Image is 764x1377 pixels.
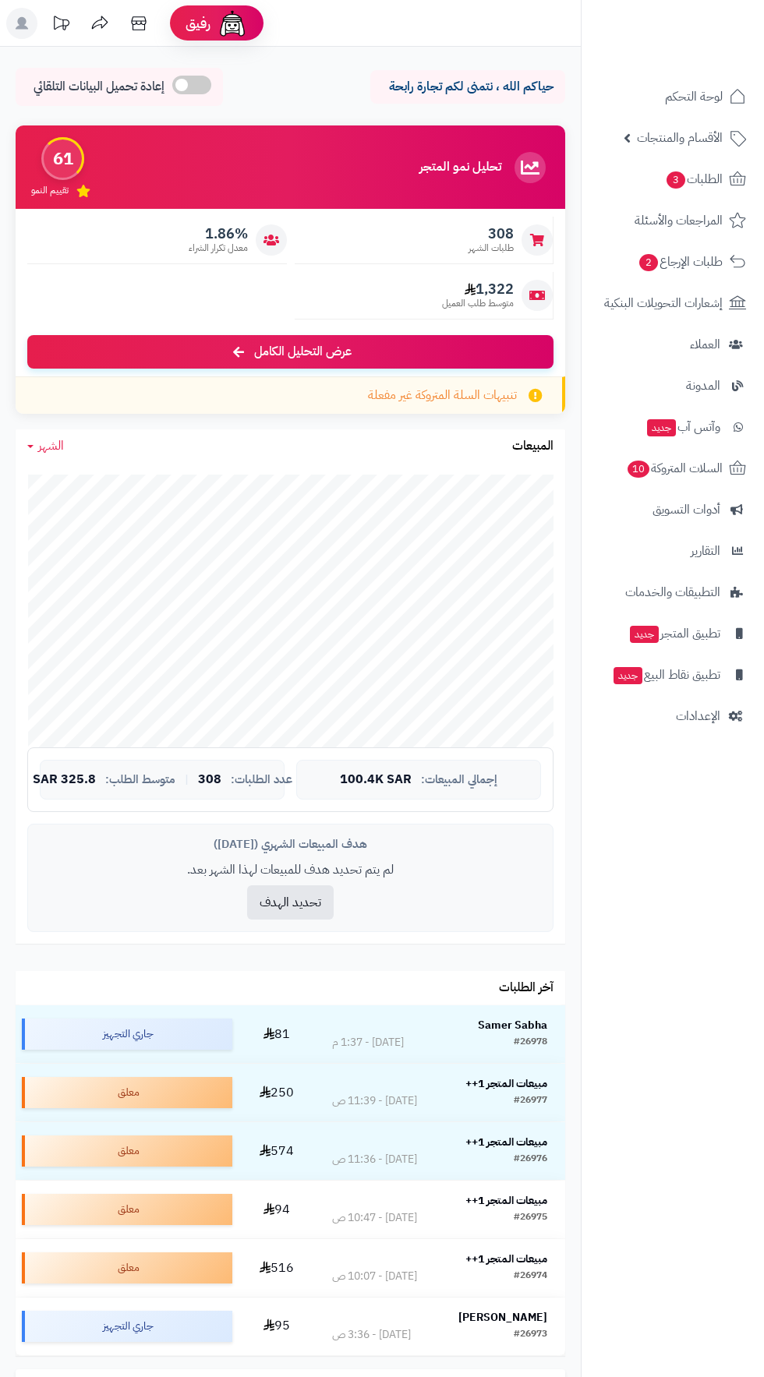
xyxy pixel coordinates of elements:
[332,1269,417,1284] div: [DATE] - 10:07 ص
[514,1152,547,1167] div: #26976
[614,667,642,684] span: جديد
[185,774,189,786] span: |
[198,773,221,787] span: 308
[628,623,720,644] span: تطبيق المتجر
[653,499,720,521] span: أدوات التسويق
[368,387,517,404] span: تنبيهات السلة المتروكة غير مفعلة
[627,460,650,478] span: 10
[591,202,755,239] a: المراجعات والأسئلة
[247,885,334,920] button: تحديد الهدف
[239,1064,314,1121] td: 250
[591,326,755,363] a: العملاء
[499,981,554,995] h3: آخر الطلبات
[239,1005,314,1063] td: 81
[33,773,96,787] span: 325.8 SAR
[469,225,514,242] span: 308
[591,532,755,570] a: التقارير
[254,343,352,361] span: عرض التحليل الكامل
[512,440,554,454] h3: المبيعات
[591,656,755,694] a: تطبيق نقاط البيعجديد
[658,25,749,58] img: logo-2.png
[591,615,755,652] a: تطبيق المتجرجديد
[186,14,210,33] span: رفيق
[666,171,686,189] span: 3
[40,836,541,853] div: هدف المبيعات الشهري ([DATE])
[105,773,175,786] span: متوسط الطلب:
[514,1269,547,1284] div: #26974
[665,86,723,108] span: لوحة التحكم
[591,78,755,115] a: لوحة التحكم
[514,1327,547,1343] div: #26973
[465,1192,547,1209] strong: مبيعات المتجر 1++
[22,1077,232,1108] div: معلق
[40,861,541,879] p: لم يتم تحديد هدف للمبيعات لهذا الشهر بعد.
[332,1327,411,1343] div: [DATE] - 3:36 ص
[591,243,755,281] a: طلبات الإرجاع2
[332,1210,417,1226] div: [DATE] - 10:47 ص
[630,626,659,643] span: جديد
[421,773,497,786] span: إجمالي المبيعات:
[591,697,755,735] a: الإعدادات
[189,225,248,242] span: 1.86%
[231,773,292,786] span: عدد الطلبات:
[332,1035,404,1050] div: [DATE] - 1:37 م
[239,1298,314,1355] td: 95
[625,581,720,603] span: التطبيقات والخدمات
[22,1252,232,1283] div: معلق
[676,705,720,727] span: الإعدادات
[442,281,514,298] span: 1,322
[41,8,80,43] a: تحديثات المنصة
[514,1035,547,1050] div: #26978
[665,168,723,190] span: الطلبات
[637,127,723,149] span: الأقسام والمنتجات
[189,242,248,255] span: معدل تكرار الشراء
[239,1181,314,1238] td: 94
[646,416,720,438] span: وآتس آب
[514,1210,547,1226] div: #26975
[469,242,514,255] span: طلبات الشهر
[340,773,412,787] span: 100.4K SAR
[22,1194,232,1225] div: معلق
[638,251,723,273] span: طلبات الإرجاع
[604,292,723,314] span: إشعارات التحويلات البنكية
[591,408,755,446] a: وآتس آبجديد
[638,253,659,272] span: 2
[626,457,723,479] span: السلات المتروكة
[332,1152,417,1167] div: [DATE] - 11:36 ص
[591,491,755,528] a: أدوات التسويق
[217,8,248,39] img: ai-face.png
[419,161,501,175] h3: تحليل نمو المتجر
[22,1311,232,1342] div: جاري التجهيز
[332,1093,417,1109] div: [DATE] - 11:39 ص
[239,1239,314,1297] td: 516
[465,1075,547,1092] strong: مبيعات المتجر 1++
[647,419,676,436] span: جديد
[31,184,69,197] span: تقييم النمو
[591,450,755,487] a: السلات المتروكة10
[691,540,720,562] span: التقارير
[690,334,720,355] span: العملاء
[591,161,755,198] a: الطلبات3
[465,1251,547,1267] strong: مبيعات المتجر 1++
[591,574,755,611] a: التطبيقات والخدمات
[591,284,755,322] a: إشعارات التحويلات البنكية
[27,335,554,369] a: عرض التحليل الكامل
[38,436,64,455] span: الشهر
[442,297,514,310] span: متوسط طلب العميل
[514,1093,547,1109] div: #26977
[458,1309,547,1326] strong: [PERSON_NAME]
[591,367,755,404] a: المدونة
[22,1019,232,1050] div: جاري التجهيز
[382,78,554,96] p: حياكم الله ، نتمنى لكم تجارة رابحة
[686,375,720,397] span: المدونة
[612,664,720,686] span: تطبيق نقاط البيع
[478,1017,547,1033] strong: Samer Sabha
[465,1134,547,1150] strong: مبيعات المتجر 1++
[34,78,164,96] span: إعادة تحميل البيانات التلقائي
[239,1122,314,1180] td: 574
[27,437,64,455] a: الشهر
[22,1135,232,1167] div: معلق
[635,210,723,231] span: المراجعات والأسئلة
